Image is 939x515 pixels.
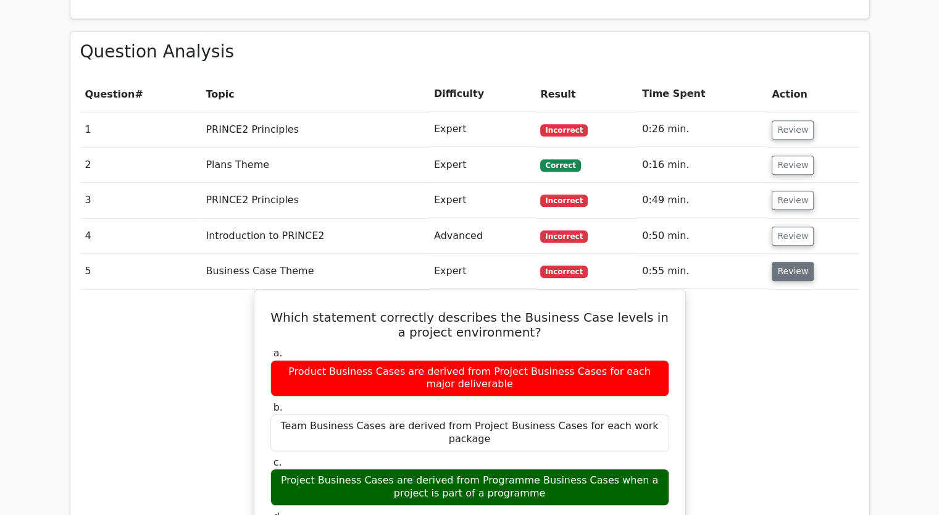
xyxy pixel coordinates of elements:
h5: Which statement correctly describes the Business Case levels in a project environment? [269,310,670,340]
td: PRINCE2 Principles [201,183,429,218]
span: a. [273,347,283,359]
div: Product Business Cases are derived from Project Business Cases for each major deliverable [270,360,669,397]
td: 2 [80,148,201,183]
td: PRINCE2 Principles [201,112,429,147]
td: Expert [429,148,535,183]
th: Result [535,77,637,112]
td: 1 [80,112,201,147]
div: Project Business Cases are derived from Programme Business Cases when a project is part of a prog... [270,469,669,506]
td: Expert [429,112,535,147]
span: c. [273,456,282,468]
td: 0:50 min. [637,219,767,254]
span: Correct [540,159,580,172]
button: Review [772,262,814,281]
td: Advanced [429,219,535,254]
span: Question [85,88,135,100]
h3: Question Analysis [80,41,859,62]
td: 0:55 min. [637,254,767,289]
td: 3 [80,183,201,218]
th: Time Spent [637,77,767,112]
td: Expert [429,254,535,289]
td: Introduction to PRINCE2 [201,219,429,254]
span: Incorrect [540,124,588,136]
th: Difficulty [429,77,535,112]
span: Incorrect [540,230,588,243]
th: Topic [201,77,429,112]
th: # [80,77,201,112]
th: Action [767,77,859,112]
span: Incorrect [540,266,588,278]
td: 0:49 min. [637,183,767,218]
div: Team Business Cases are derived from Project Business Cases for each work package [270,414,669,451]
button: Review [772,156,814,175]
button: Review [772,227,814,246]
td: 0:26 min. [637,112,767,147]
span: Incorrect [540,195,588,207]
td: 0:16 min. [637,148,767,183]
button: Review [772,191,814,210]
td: Expert [429,183,535,218]
td: Plans Theme [201,148,429,183]
button: Review [772,120,814,140]
td: 4 [80,219,201,254]
td: Business Case Theme [201,254,429,289]
span: b. [273,401,283,413]
td: 5 [80,254,201,289]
